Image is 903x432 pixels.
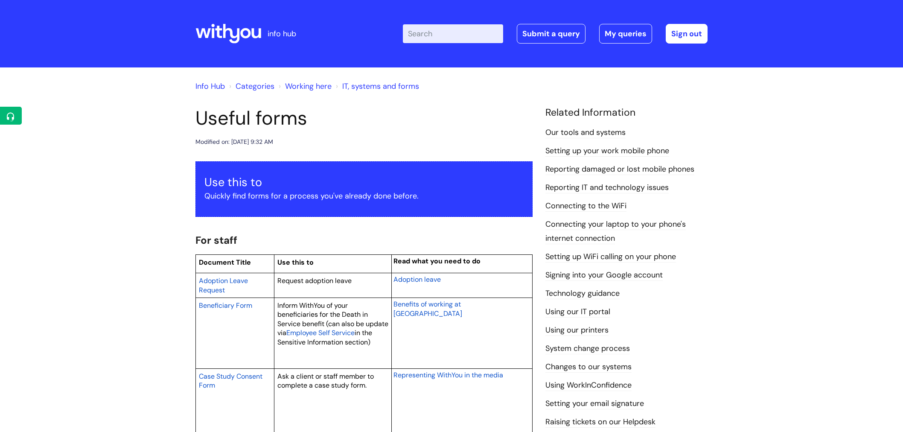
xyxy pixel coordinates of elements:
[199,276,248,295] span: Adoption Leave Request
[199,275,248,295] a: Adoption Leave Request
[393,275,441,284] span: Adoption leave
[277,301,388,338] span: Inform WithYou of your beneficiaries for the Death in Service benefit (can also be update via
[195,107,533,130] h1: Useful forms
[199,258,251,267] span: Document Title
[204,175,524,189] h3: Use this to
[545,325,609,336] a: Using our printers
[545,201,626,212] a: Connecting to the WiFi
[545,164,694,175] a: Reporting damaged or lost mobile phones
[545,270,663,281] a: Signing into your Google account
[545,398,644,409] a: Setting your email signature
[545,127,626,138] a: Our tools and systems
[545,417,655,428] a: Raising tickets on our Helpdesk
[199,301,252,310] span: Beneficiary Form
[666,24,708,44] a: Sign out
[195,234,237,247] span: For staff
[393,300,462,318] span: Benefits of working at [GEOGRAPHIC_DATA]
[334,79,419,93] li: IT, systems and forms
[517,24,585,44] a: Submit a query
[599,24,652,44] a: My queries
[393,299,462,318] a: Benefits of working at [GEOGRAPHIC_DATA]
[545,146,669,157] a: Setting up your work mobile phone
[199,371,262,391] a: Case Study Consent Form
[545,306,610,318] a: Using our IT portal
[342,81,419,91] a: IT, systems and forms
[195,137,273,147] div: Modified on: [DATE] 9:32 AM
[268,27,296,41] p: info hub
[403,24,708,44] div: | -
[393,371,503,379] span: Representing WithYou in the media
[545,219,686,244] a: Connecting your laptop to your phone's internet connection
[545,380,632,391] a: Using WorkInConfidence
[236,81,274,91] a: Categories
[545,182,669,193] a: Reporting IT and technology issues
[403,24,503,43] input: Search
[277,328,372,347] span: in the Sensitive Information section)
[204,189,524,203] p: Quickly find forms for a process you've already done before.
[199,300,252,310] a: Beneficiary Form
[545,343,630,354] a: System change process
[545,288,620,299] a: Technology guidance
[545,251,676,263] a: Setting up WiFi calling on your phone
[393,370,503,380] a: Representing WithYou in the media
[277,258,314,267] span: Use this to
[277,79,332,93] li: Working here
[545,362,632,373] a: Changes to our systems
[227,79,274,93] li: Solution home
[393,274,441,284] a: Adoption leave
[277,372,374,390] span: Ask a client or staff member to complete a case study form.
[286,327,355,338] a: Employee Self Service
[545,107,708,119] h4: Related Information
[277,276,352,285] span: Request adoption leave
[286,328,355,337] span: Employee Self Service
[199,372,262,390] span: Case Study Consent Form
[393,257,481,266] span: Read what you need to do
[195,81,225,91] a: Info Hub
[285,81,332,91] a: Working here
